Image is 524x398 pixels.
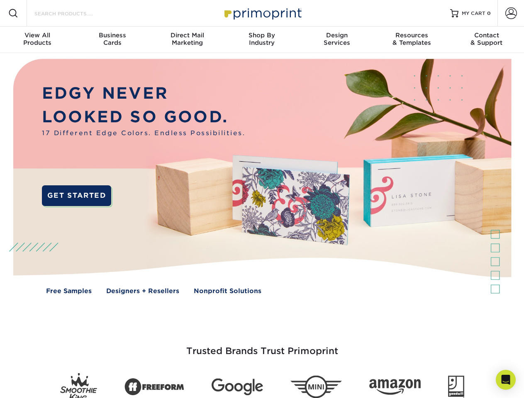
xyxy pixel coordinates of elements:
div: Marketing [150,32,224,46]
a: GET STARTED [42,185,111,206]
a: Resources& Templates [374,27,449,53]
p: EDGY NEVER [42,82,245,105]
span: Contact [449,32,524,39]
span: 0 [487,10,491,16]
span: Resources [374,32,449,39]
a: DesignServices [300,27,374,53]
span: Business [75,32,149,39]
a: BusinessCards [75,27,149,53]
div: & Templates [374,32,449,46]
img: Amazon [369,379,421,395]
input: SEARCH PRODUCTS..... [34,8,115,18]
span: MY CART [462,10,485,17]
div: Industry [224,32,299,46]
a: Contact& Support [449,27,524,53]
a: Direct MailMarketing [150,27,224,53]
p: LOOKED SO GOOD. [42,105,245,129]
a: Nonprofit Solutions [194,286,261,296]
iframe: Google Customer Reviews [2,373,71,395]
span: Direct Mail [150,32,224,39]
span: 17 Different Edge Colors. Endless Possibilities. [42,129,245,138]
img: Primoprint [221,4,304,22]
span: Design [300,32,374,39]
a: Free Samples [46,286,92,296]
img: Google [212,379,263,396]
div: Services [300,32,374,46]
span: Shop By [224,32,299,39]
h3: Trusted Brands Trust Primoprint [19,326,505,366]
a: Shop ByIndustry [224,27,299,53]
a: Designers + Resellers [106,286,179,296]
div: Cards [75,32,149,46]
div: & Support [449,32,524,46]
img: Goodwill [448,376,464,398]
div: Open Intercom Messenger [496,370,516,390]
